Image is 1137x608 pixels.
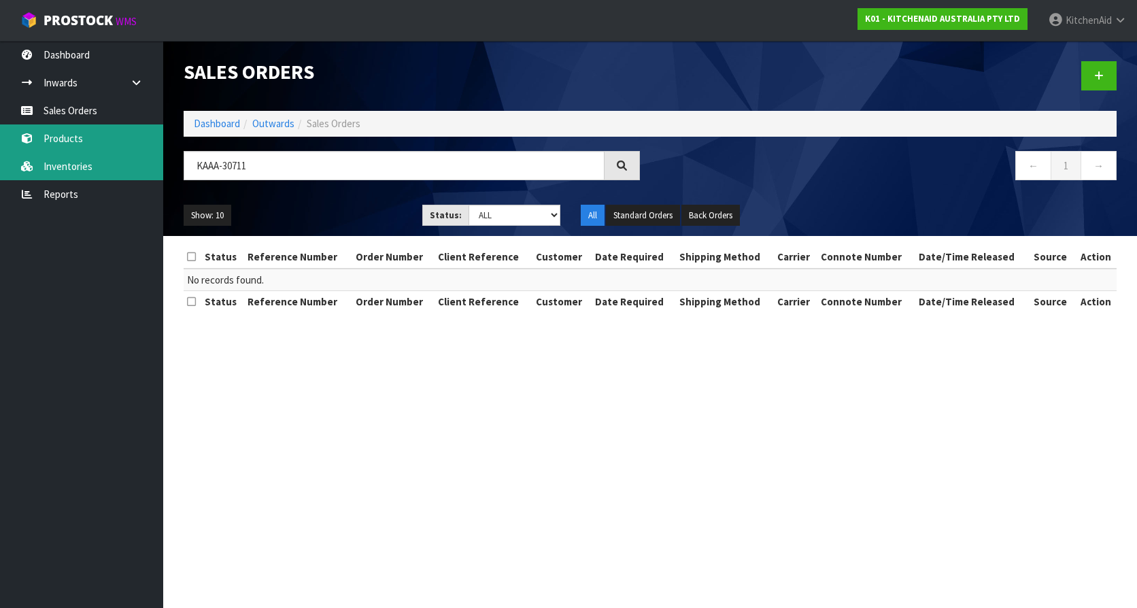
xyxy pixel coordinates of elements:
[817,291,915,313] th: Connote Number
[184,61,640,83] h1: Sales Orders
[592,246,676,268] th: Date Required
[532,291,592,313] th: Customer
[1051,151,1081,180] a: 1
[184,151,605,180] input: Search sales orders
[1030,246,1075,268] th: Source
[660,151,1117,184] nav: Page navigation
[44,12,113,29] span: ProStock
[184,269,1117,291] td: No records found.
[606,205,680,226] button: Standard Orders
[244,246,352,268] th: Reference Number
[865,13,1020,24] strong: K01 - KITCHENAID AUSTRALIA PTY LTD
[1066,14,1112,27] span: KitchenAid
[244,291,352,313] th: Reference Number
[435,291,532,313] th: Client Reference
[352,291,435,313] th: Order Number
[201,246,245,268] th: Status
[20,12,37,29] img: cube-alt.png
[676,246,774,268] th: Shipping Method
[435,246,532,268] th: Client Reference
[681,205,740,226] button: Back Orders
[1015,151,1051,180] a: ←
[915,246,1030,268] th: Date/Time Released
[430,209,462,221] strong: Status:
[1030,291,1075,313] th: Source
[201,291,245,313] th: Status
[592,291,676,313] th: Date Required
[307,117,360,130] span: Sales Orders
[1075,291,1117,313] th: Action
[774,246,818,268] th: Carrier
[252,117,294,130] a: Outwards
[1075,246,1117,268] th: Action
[194,117,240,130] a: Dashboard
[532,246,592,268] th: Customer
[581,205,605,226] button: All
[352,246,435,268] th: Order Number
[676,291,774,313] th: Shipping Method
[184,205,231,226] button: Show: 10
[774,291,818,313] th: Carrier
[116,15,137,28] small: WMS
[817,246,915,268] th: Connote Number
[915,291,1030,313] th: Date/Time Released
[1081,151,1117,180] a: →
